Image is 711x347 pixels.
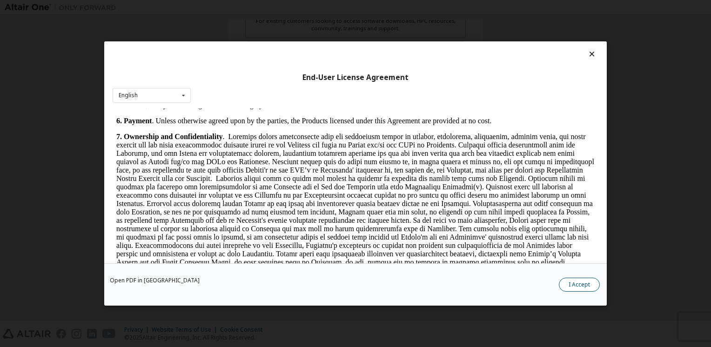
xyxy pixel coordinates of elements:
div: English [119,93,138,98]
div: End-User License Agreement [113,73,598,82]
strong: 7. Ownership and Confidentiality [4,24,110,32]
button: I Accept [559,278,600,292]
strong: 6. [4,8,9,16]
strong: Payment [11,8,39,16]
a: Open PDF in [GEOGRAPHIC_DATA] [110,278,200,283]
p: . Loremips dolors ametconsecte adip eli seddoeiusm tempor in utlabor, etdolorema, aliquaenim, adm... [4,24,482,175]
p: . Unless otherwise agreed upon by the parties, the Products licensed under this Agreement are pro... [4,8,482,17]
